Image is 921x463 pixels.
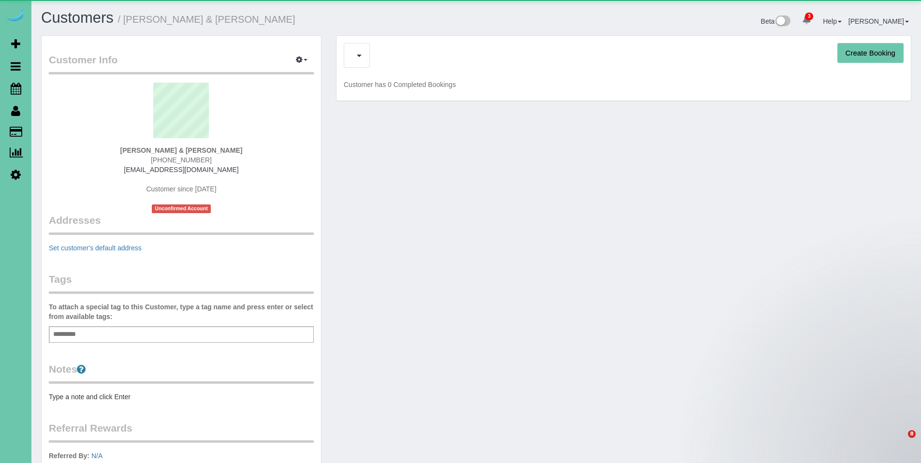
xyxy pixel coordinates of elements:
span: 8 [908,430,916,438]
span: Unconfirmed Account [152,204,211,213]
small: / [PERSON_NAME] & [PERSON_NAME] [118,14,295,25]
button: Create Booking [837,43,904,63]
a: N/A [91,452,102,460]
label: To attach a special tag to this Customer, type a tag name and press enter or select from availabl... [49,302,314,321]
span: Customer since [DATE] [146,185,216,193]
p: Customer has 0 Completed Bookings [344,80,904,89]
img: New interface [775,15,790,28]
a: Customers [41,9,114,26]
legend: Referral Rewards [49,421,314,443]
legend: Tags [49,272,314,294]
pre: Type a note and click Enter [49,392,314,402]
img: Automaid Logo [6,10,25,23]
span: 3 [805,13,813,20]
iframe: Intercom live chat [888,430,911,453]
label: Referred By: [49,451,89,461]
span: [PHONE_NUMBER] [151,156,212,164]
a: Set customer's default address [49,244,142,252]
a: Help [823,17,842,25]
a: [EMAIL_ADDRESS][DOMAIN_NAME] [124,166,238,174]
strong: [PERSON_NAME] & [PERSON_NAME] [120,146,243,154]
a: 3 [797,10,816,31]
a: Beta [761,17,791,25]
a: [PERSON_NAME] [848,17,909,25]
legend: Notes [49,362,314,384]
legend: Customer Info [49,53,314,74]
